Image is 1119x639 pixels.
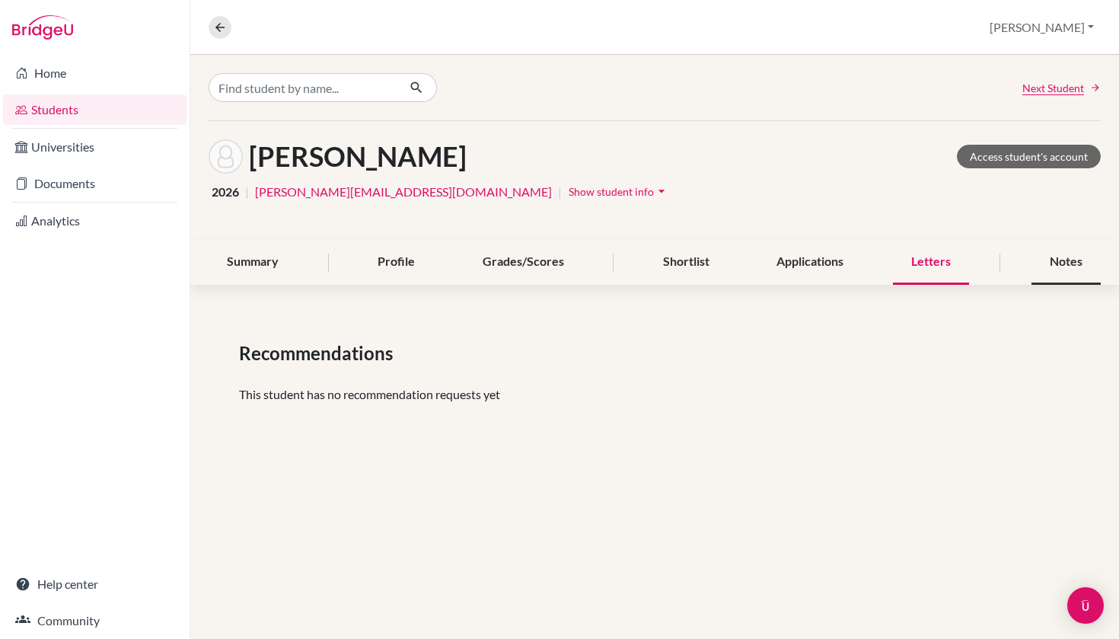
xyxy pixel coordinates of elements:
[558,183,562,201] span: |
[568,180,670,203] button: Show student infoarrow_drop_down
[3,132,186,162] a: Universities
[983,13,1101,42] button: [PERSON_NAME]
[209,240,297,285] div: Summary
[255,183,552,201] a: [PERSON_NAME][EMAIL_ADDRESS][DOMAIN_NAME]
[957,145,1101,168] a: Access student's account
[245,183,249,201] span: |
[3,206,186,236] a: Analytics
[1031,240,1101,285] div: Notes
[1022,80,1101,96] a: Next Student
[3,569,186,599] a: Help center
[464,240,582,285] div: Grades/Scores
[645,240,728,285] div: Shortlist
[239,340,399,367] span: Recommendations
[209,73,397,102] input: Find student by name...
[1022,80,1084,96] span: Next Student
[3,605,186,636] a: Community
[209,139,243,174] img: Annamária Boros's avatar
[12,15,73,40] img: Bridge-U
[239,385,1070,404] p: This student has no recommendation requests yet
[758,240,862,285] div: Applications
[654,184,669,199] i: arrow_drop_down
[249,140,467,173] h1: [PERSON_NAME]
[359,240,433,285] div: Profile
[3,168,186,199] a: Documents
[3,94,186,125] a: Students
[3,58,186,88] a: Home
[893,240,969,285] div: Letters
[212,183,239,201] span: 2026
[569,185,654,198] span: Show student info
[1067,587,1104,624] div: Open Intercom Messenger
